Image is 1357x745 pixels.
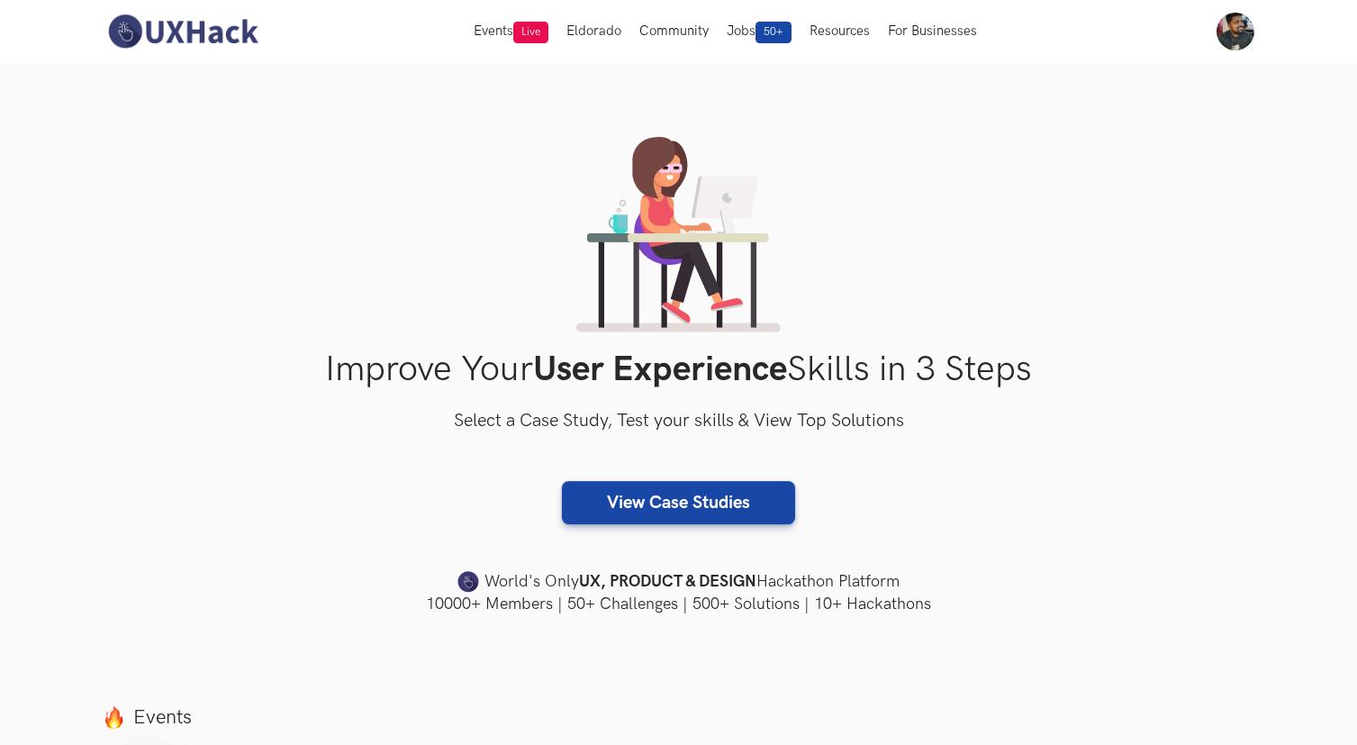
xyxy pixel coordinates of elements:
[576,137,781,332] img: lady working on laptop
[579,569,756,595] strong: UX, PRODUCT & DESIGN
[533,349,787,391] strong: User Experience
[103,706,125,729] img: fire.png
[103,13,263,50] img: UXHack-logo.png
[513,22,548,43] span: Live
[103,349,1255,391] h1: Improve Your Skills in 3 Steps
[457,570,479,594] img: uxhack-favicon-image.png
[103,407,1255,436] h3: Select a Case Study, Test your skills & View Top Solutions
[103,593,1255,615] h4: 10000+ Members | 50+ Challenges | 500+ Solutions | 10+ Hackathons
[1217,13,1254,50] img: Your profile pic
[103,705,1255,730] label: Events
[755,22,792,43] span: 50+
[103,569,1255,595] h4: World's Only Hackathon Platform
[562,481,795,524] a: View Case Studies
